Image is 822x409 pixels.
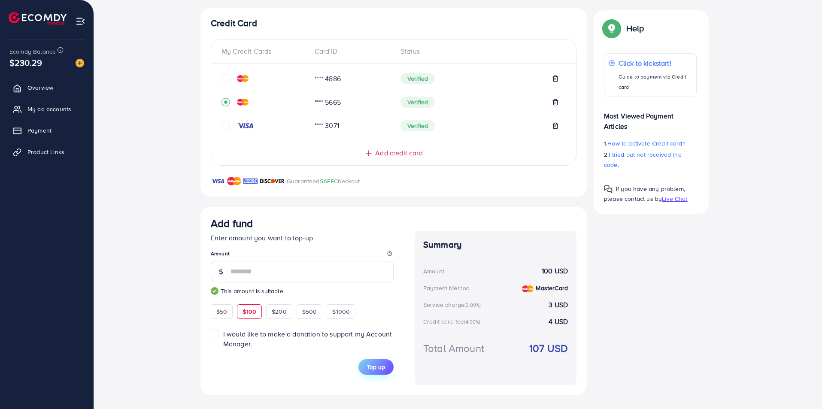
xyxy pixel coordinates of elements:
strong: 100 USD [542,266,568,276]
a: Overview [6,79,87,96]
span: Product Links [27,148,64,156]
svg: record circle [221,98,230,106]
h4: Credit Card [211,18,576,29]
div: My Credit Cards [221,46,308,56]
svg: circle [221,121,230,130]
h4: Summary [423,239,568,250]
span: $200 [272,307,287,316]
p: Enter amount you want to top-up [211,233,394,243]
small: (4.00%) [464,318,480,325]
span: Add credit card [375,148,422,158]
a: Product Links [6,143,87,161]
img: menu [76,16,85,26]
img: credit [237,75,249,82]
img: brand [227,176,241,186]
strong: 3 USD [549,300,568,310]
div: Card ID [308,46,394,56]
span: SAFE [320,177,334,185]
span: Overview [27,83,53,92]
span: Top up [367,363,385,371]
span: How to activate Credit card? [607,139,685,148]
img: brand [243,176,258,186]
a: My ad accounts [6,100,87,118]
img: brand [211,176,225,186]
span: Verified [400,120,435,131]
img: image [76,59,84,67]
img: credit [237,122,254,129]
span: $1000 [332,307,350,316]
p: Guaranteed Checkout [287,176,360,186]
span: Verified [400,97,435,108]
small: This amount is suitable [211,287,394,295]
span: If you have any problem, please contact us by [604,185,685,203]
span: My ad accounts [27,105,71,113]
img: Popup guide [604,185,613,194]
span: $230.29 [8,51,43,74]
iframe: Chat [786,370,816,403]
span: I would like to make a donation to support my Account Manager. [223,329,392,348]
svg: circle [221,74,230,83]
div: Payment Method [423,284,470,292]
small: (3.00%) [464,302,481,309]
div: Service charge [423,300,483,309]
img: credit [522,285,534,292]
legend: Amount [211,250,394,261]
p: Click to kickstart! [619,58,692,68]
span: Payment [27,126,52,135]
p: 1. [604,138,697,148]
div: Total Amount [423,341,484,356]
div: Amount [423,267,444,276]
p: Guide to payment via Credit card [619,72,692,92]
button: Top up [358,359,394,375]
span: $50 [216,307,227,316]
img: credit [237,99,249,106]
span: Live Chat [662,194,687,203]
strong: 107 USD [529,341,568,356]
img: brand [260,176,285,186]
p: Most Viewed Payment Articles [604,104,697,131]
div: Credit card fee [423,317,483,326]
img: logo [9,12,67,25]
p: Help [626,23,644,33]
strong: MasterCard [536,284,568,292]
div: Status [394,46,566,56]
img: Popup guide [604,21,619,36]
span: I tried but not received the code. [604,150,682,169]
p: 2. [604,149,697,170]
strong: 4 USD [549,317,568,327]
span: Ecomdy Balance [9,47,56,56]
span: $500 [302,307,317,316]
h3: Add fund [211,217,253,230]
span: $100 [243,307,256,316]
img: guide [211,287,218,295]
span: Verified [400,73,435,84]
a: Payment [6,122,87,139]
